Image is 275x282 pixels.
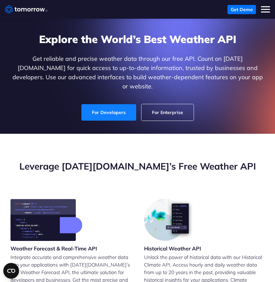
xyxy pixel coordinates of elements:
[144,245,201,252] h3: Historical Weather API
[227,5,256,14] a: Get Demo
[11,54,264,91] p: Get reliable and precise weather data through our free API. Count on [DATE][DOMAIN_NAME] for quic...
[261,5,270,14] button: Toggle mobile menu
[11,245,97,252] h3: Weather Forecast & Real-Time API
[11,160,264,173] h2: Leverage [DATE][DOMAIN_NAME]’s Free Weather API
[141,104,194,121] a: For Enterprise
[3,263,19,279] button: Open CMP widget
[81,104,136,121] a: For Developers
[11,32,264,46] h1: Explore the World’s Best Weather API
[5,5,48,14] a: Home link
